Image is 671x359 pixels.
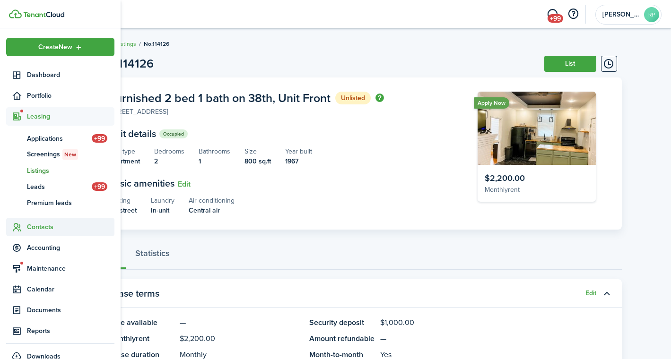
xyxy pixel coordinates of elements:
[23,12,64,17] img: TenantCloud
[189,205,235,215] listing-view-item-description: Central air
[485,172,589,185] div: $2,200.00
[244,146,271,156] listing-view-item-title: Size
[38,44,72,51] span: Create New
[6,195,114,211] a: Premium leads
[109,92,331,104] span: Furnished 2 bed 1 bath on 38th, Unit Front
[27,326,114,336] span: Reports
[27,182,92,192] span: Leads
[602,11,640,18] span: Rouzer Property Consultants
[585,290,596,297] button: Edit
[474,97,509,109] ribbon: Apply Now
[27,70,114,80] span: Dashboard
[544,56,596,72] button: List
[109,333,175,344] panel-main-title: Monthly rent
[6,146,114,162] a: ScreeningsNew
[27,284,114,294] span: Calendar
[92,134,107,143] span: +99
[309,333,375,344] panel-main-title: Amount refundable
[109,288,159,299] panel-main-title: Lease terms
[116,40,136,48] a: Listings
[178,180,191,188] button: Edit
[154,156,184,166] listing-view-item-description: 2
[565,6,581,22] button: Open resource center
[380,317,596,328] panel-main-description: $1,000.00
[27,166,114,176] span: Listings
[485,185,589,195] div: Monthly rent
[244,156,271,166] listing-view-item-description: 800 sq.ft
[478,92,596,165] img: Listing avatar
[159,129,188,138] status: Occupied
[109,178,174,189] text-item: Basic amenities
[101,55,154,73] h1: No.114126
[285,146,312,156] listing-view-item-title: Year built
[6,130,114,146] a: Applications+99
[27,264,114,274] span: Maintenance
[6,66,114,84] a: Dashboard
[380,333,596,344] panel-main-description: —
[64,150,76,159] span: New
[109,107,168,117] div: [STREET_ADDRESS]
[144,40,169,48] span: No.114126
[6,38,114,56] button: Open menu
[6,322,114,340] a: Reports
[6,179,114,195] a: Leads+99
[27,91,114,101] span: Portfolio
[548,14,563,23] span: +99
[543,2,561,26] a: Messaging
[180,333,300,344] panel-main-description: $2,200.00
[109,156,140,166] listing-view-item-description: Apartment
[601,56,617,72] button: Timeline
[6,162,114,179] a: Listings
[151,205,174,215] listing-view-item-description: In-unit
[154,146,184,156] listing-view-item-title: Bedrooms
[27,198,114,208] span: Premium leads
[199,156,230,166] listing-view-item-description: 1
[109,317,175,328] panel-main-title: Date available
[309,317,375,328] panel-main-title: Security deposit
[126,241,179,270] a: Statistics
[199,146,230,156] listing-view-item-title: Bathrooms
[644,7,659,22] avatar-text: RP
[109,128,156,139] text-item: Unit details
[27,222,114,232] span: Contacts
[109,205,137,215] listing-view-item-description: On-street
[27,149,114,160] span: Screenings
[27,134,92,144] span: Applications
[599,285,615,301] button: Toggle accordion
[92,182,107,191] span: +99
[180,317,300,328] panel-main-description: —
[151,196,174,205] listing-view-item-title: Laundry
[9,9,22,18] img: TenantCloud
[285,156,312,166] listing-view-item-description: 1967
[335,92,371,105] status: Unlisted
[27,111,114,121] span: Leasing
[27,305,114,315] span: Documents
[109,146,140,156] listing-view-item-title: Unit type
[189,196,235,205] listing-view-item-title: Air conditioning
[27,243,114,253] span: Accounting
[109,196,137,205] listing-view-item-title: Parking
